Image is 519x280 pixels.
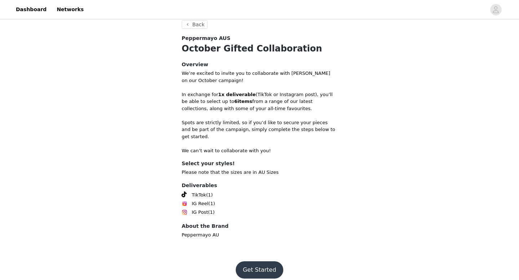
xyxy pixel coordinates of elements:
p: Please note that the sizes are in AU Sizes [182,169,337,176]
p: Spots are strictly limited, so if you’d like to secure your pieces and be part of the campaign, s... [182,119,337,140]
span: IG Post [192,209,208,216]
img: Instagram Icon [182,209,187,215]
p: We can’t wait to collaborate with you! [182,147,337,154]
h4: Select your styles! [182,160,337,167]
button: Back [182,20,208,29]
h1: October Gifted Collaboration [182,42,337,55]
h4: About the Brand [182,222,337,230]
strong: x deliverable [221,92,256,97]
img: Instagram Reels Icon [182,201,187,207]
a: Networks [52,1,88,18]
span: (1) [206,191,213,199]
span: IG Reel [192,200,208,207]
h4: Overview [182,61,337,68]
span: (1) [208,200,215,207]
strong: items [238,99,252,104]
button: Get Started [236,261,284,279]
p: Peppermayo AU [182,231,337,239]
p: In exchange for (TikTok or Instagram post), you’ll be able to select up to from a range of our la... [182,91,337,112]
a: Dashboard [12,1,51,18]
strong: 1 [218,92,221,97]
span: Peppermayo AUS [182,35,230,42]
div: avatar [492,4,499,15]
h4: Deliverables [182,182,337,189]
span: TikTok [192,191,206,199]
span: (1) [208,209,214,216]
p: We’re excited to invite you to collaborate with [PERSON_NAME] on our October campaign! [182,70,337,84]
strong: 6 [234,99,238,104]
